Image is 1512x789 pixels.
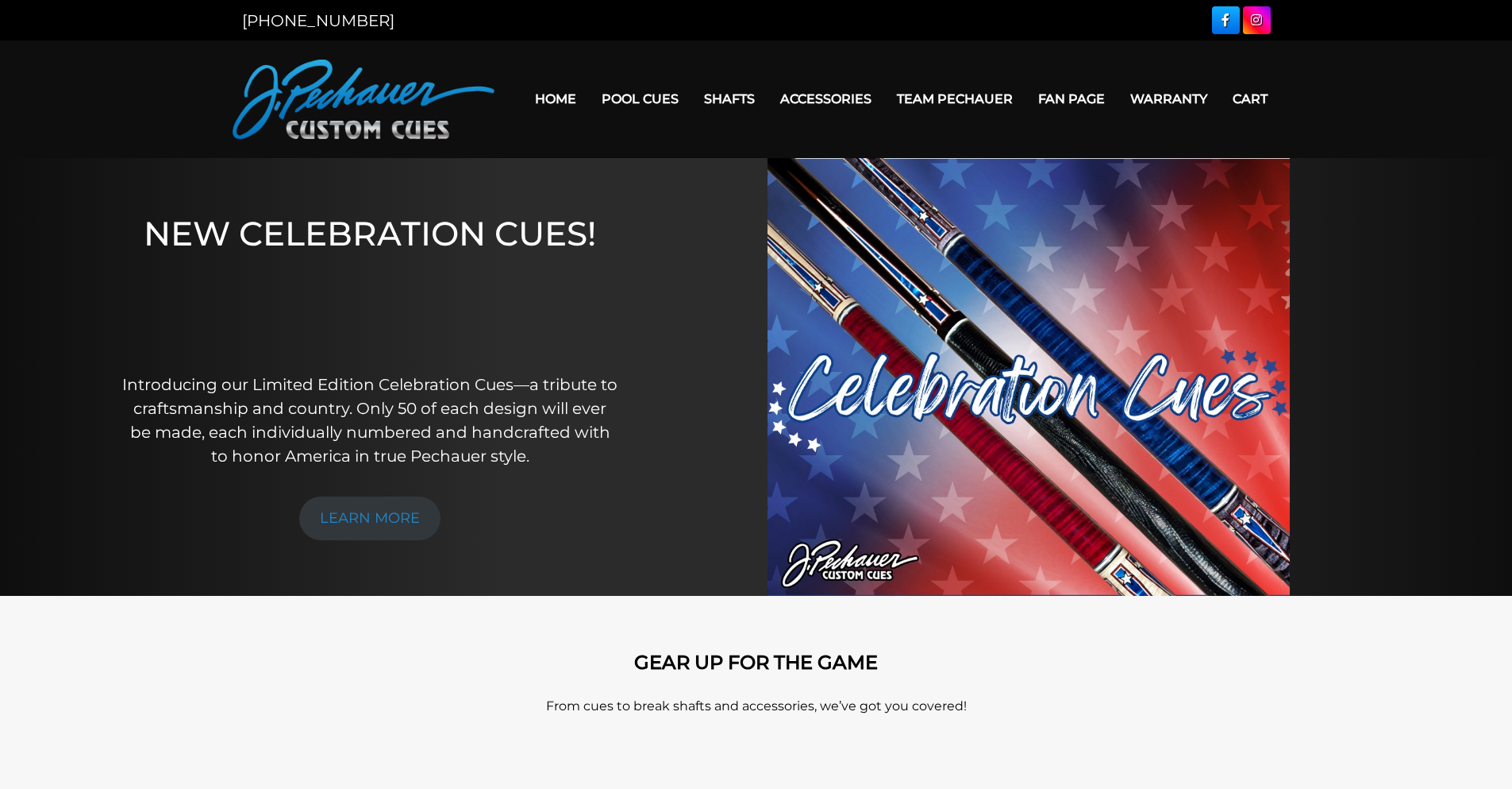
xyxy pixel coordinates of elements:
[121,373,619,468] p: Introducing our Limited Edition Celebration Cues—a tribute to craftsmanship and country. Only 50 ...
[121,214,619,351] h1: NEW CELEBRATION CUES!
[1220,79,1280,119] a: Cart
[589,79,691,119] a: Pool Cues
[233,60,494,139] img: Pechauer Custom Cues
[634,651,878,674] strong: GEAR UP FOR THE GAME
[304,697,1209,716] p: From cues to break shafts and accessories, we’ve got you covered!
[884,79,1025,119] a: Team Pechauer
[242,11,394,30] a: [PHONE_NUMBER]
[768,79,884,119] a: Accessories
[522,79,589,119] a: Home
[1118,79,1220,119] a: Warranty
[1025,79,1118,119] a: Fan Page
[691,79,768,119] a: Shafts
[299,497,441,540] a: LEARN MORE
